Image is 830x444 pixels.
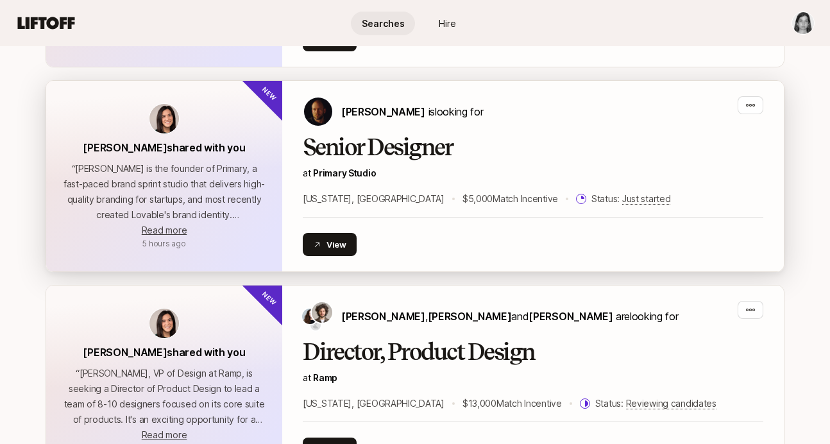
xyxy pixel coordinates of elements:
[462,191,558,207] p: $5,000 Match Incentive
[303,396,445,411] p: [US_STATE], [GEOGRAPHIC_DATA]
[595,396,716,411] p: Status:
[425,310,512,323] span: ,
[142,427,187,443] button: Read more
[313,167,376,178] a: Primary Studio
[591,191,670,207] p: Status:
[310,320,321,330] img: Christian Chung
[529,310,613,323] span: [PERSON_NAME]
[303,233,357,256] button: View
[83,141,245,154] span: [PERSON_NAME] shared with you
[313,372,337,383] a: Ramp
[312,302,332,323] img: Diego Zaks
[626,398,716,409] span: Reviewing candidates
[341,310,425,323] span: [PERSON_NAME]
[241,264,304,327] div: New
[142,223,187,238] button: Read more
[341,105,425,118] span: [PERSON_NAME]
[149,309,179,338] img: avatar-url
[303,370,763,386] p: at
[341,308,678,325] p: are looking for
[415,12,479,35] a: Hire
[62,366,267,427] p: “ [PERSON_NAME], VP of Design at Ramp, is seeking a Director of Product Design to lead a team of ...
[303,166,763,181] p: at
[792,12,814,34] img: Haley Stark
[83,346,245,359] span: [PERSON_NAME] shared with you
[792,12,815,35] button: Haley Stark
[362,17,405,30] span: Searches
[351,12,415,35] a: Searches
[142,239,185,248] span: August 28, 2025 10:07am
[142,225,187,235] span: Read more
[303,339,763,365] h2: Director, Product Design
[149,104,179,133] img: avatar-url
[142,429,187,440] span: Read more
[511,310,613,323] span: and
[341,103,483,120] p: is looking for
[622,193,671,205] span: Just started
[302,309,318,324] img: Monica Althoff
[304,98,332,126] img: Nicholas Pattison
[303,191,445,207] p: [US_STATE], [GEOGRAPHIC_DATA]
[241,59,304,123] div: New
[462,396,562,411] p: $13,000 Match Incentive
[62,161,267,223] p: “ [PERSON_NAME] is the founder of Primary, a fast-paced brand sprint studio that delivers high-qu...
[428,310,512,323] span: [PERSON_NAME]
[303,135,763,160] h2: Senior Designer
[439,17,456,30] span: Hire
